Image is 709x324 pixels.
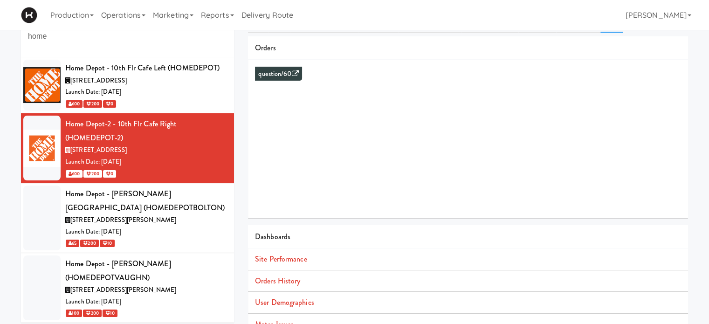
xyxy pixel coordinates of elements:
span: 600 [66,170,83,178]
div: Home Depot-2 - 10th Flr Cafe Right (HOMEDEPOT-2) [65,117,227,145]
span: 10 [100,240,115,247]
div: Launch Date: [DATE] [65,86,227,98]
span: 10 [103,310,117,317]
span: 200 [83,170,102,178]
span: Orders [255,42,276,53]
span: [STREET_ADDRESS] [70,145,127,154]
span: 65 [66,240,79,247]
a: Orders History [255,276,300,286]
span: 200 [83,100,102,108]
a: User Demographics [255,297,314,308]
li: Home Depot - 10th Flr Cafe Left (HOMEDEPOT)[STREET_ADDRESS]Launch Date: [DATE] 600 200 0 [21,57,234,113]
img: Micromart [21,7,37,23]
span: 0 [103,100,116,108]
div: Home Depot - [PERSON_NAME] (HOMEDEPOTVAUGHN) [65,257,227,284]
li: Home Depot-2 - 10th Flr Cafe Right (HOMEDEPOT-2)[STREET_ADDRESS]Launch Date: [DATE] 600 200 0 [21,113,234,183]
span: 600 [66,100,83,108]
div: Launch Date: [DATE] [65,296,227,308]
div: Launch Date: [DATE] [65,226,227,238]
span: [STREET_ADDRESS][PERSON_NAME] [70,285,176,294]
span: 200 [83,310,101,317]
li: Home Depot - [PERSON_NAME] (HOMEDEPOTVAUGHN)[STREET_ADDRESS][PERSON_NAME]Launch Date: [DATE] 100 ... [21,253,234,323]
span: Dashboards [255,231,290,242]
span: 0 [103,170,116,178]
div: Home Depot - [PERSON_NAME][GEOGRAPHIC_DATA] (HOMEDEPOTBOLTON) [65,187,227,214]
li: Home Depot - [PERSON_NAME][GEOGRAPHIC_DATA] (HOMEDEPOTBOLTON)[STREET_ADDRESS][PERSON_NAME]Launch ... [21,183,234,253]
a: question/60 [258,69,298,79]
a: Site Performance [255,254,307,264]
span: 100 [66,310,82,317]
span: [STREET_ADDRESS] [70,76,127,85]
div: Launch Date: [DATE] [65,156,227,168]
div: Home Depot - 10th Flr Cafe Left (HOMEDEPOT) [65,61,227,75]
input: Search site [28,28,227,45]
span: 200 [80,240,98,247]
span: [STREET_ADDRESS][PERSON_NAME] [70,215,176,224]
